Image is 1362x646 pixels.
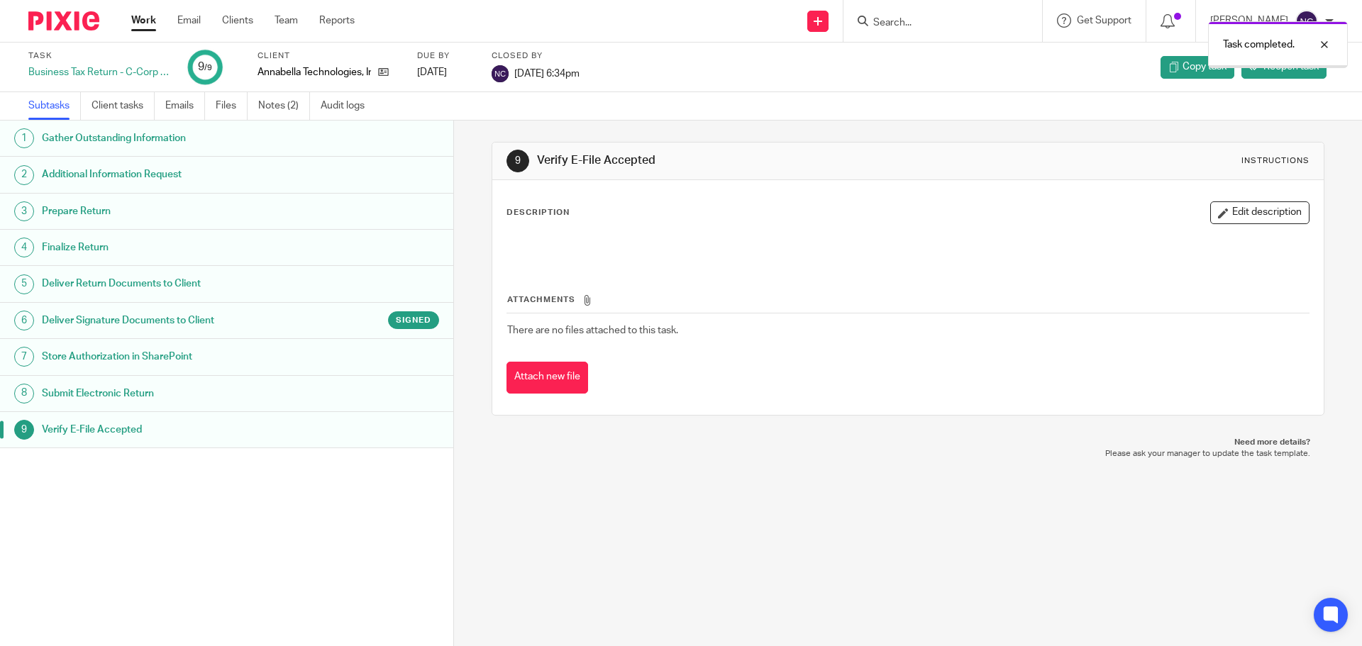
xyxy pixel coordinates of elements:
div: 8 [14,384,34,403]
div: 9 [198,59,212,75]
a: Email [177,13,201,28]
h1: Deliver Return Documents to Client [42,273,307,294]
img: svg%3E [492,65,509,82]
div: 7 [14,347,34,367]
a: Subtasks [28,92,81,120]
div: 9 [506,150,529,172]
span: Attachments [507,296,575,303]
div: 4 [14,238,34,257]
small: /9 [204,64,212,72]
a: Emails [165,92,205,120]
a: Team [275,13,298,28]
div: 2 [14,165,34,185]
label: Due by [417,50,474,62]
label: Client [258,50,399,62]
h1: Submit Electronic Return [42,383,307,404]
h1: Verify E-File Accepted [42,419,307,440]
p: Annabella Technologies, Inc. [258,65,371,79]
div: Business Tax Return - C-Corp - On Extension [28,65,170,79]
h1: Gather Outstanding Information [42,128,307,149]
div: 5 [14,274,34,294]
div: 3 [14,201,34,221]
div: 6 [14,311,34,330]
div: 9 [14,420,34,440]
h1: Additional Information Request [42,164,307,185]
label: Task [28,50,170,62]
button: Edit description [1210,201,1310,224]
p: Need more details? [506,437,1310,448]
button: Attach new file [506,362,588,394]
a: Client tasks [92,92,155,120]
img: svg%3E [1295,10,1318,33]
a: Work [131,13,156,28]
div: Instructions [1241,155,1310,167]
span: Signed [396,314,431,326]
p: Description [506,207,570,218]
a: Reports [319,13,355,28]
h1: Deliver Signature Documents to Client [42,310,307,331]
div: [DATE] [417,65,474,79]
span: [DATE] 6:34pm [514,68,580,78]
p: Please ask your manager to update the task template. [506,448,1310,460]
h1: Finalize Return [42,237,307,258]
h1: Verify E-File Accepted [537,153,939,168]
h1: Store Authorization in SharePoint [42,346,307,367]
h1: Prepare Return [42,201,307,222]
div: 1 [14,128,34,148]
a: Notes (2) [258,92,310,120]
a: Audit logs [321,92,375,120]
p: Task completed. [1223,38,1295,52]
a: Files [216,92,248,120]
a: Clients [222,13,253,28]
span: There are no files attached to this task. [507,325,678,335]
img: Pixie [28,11,99,30]
label: Closed by [492,50,580,62]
